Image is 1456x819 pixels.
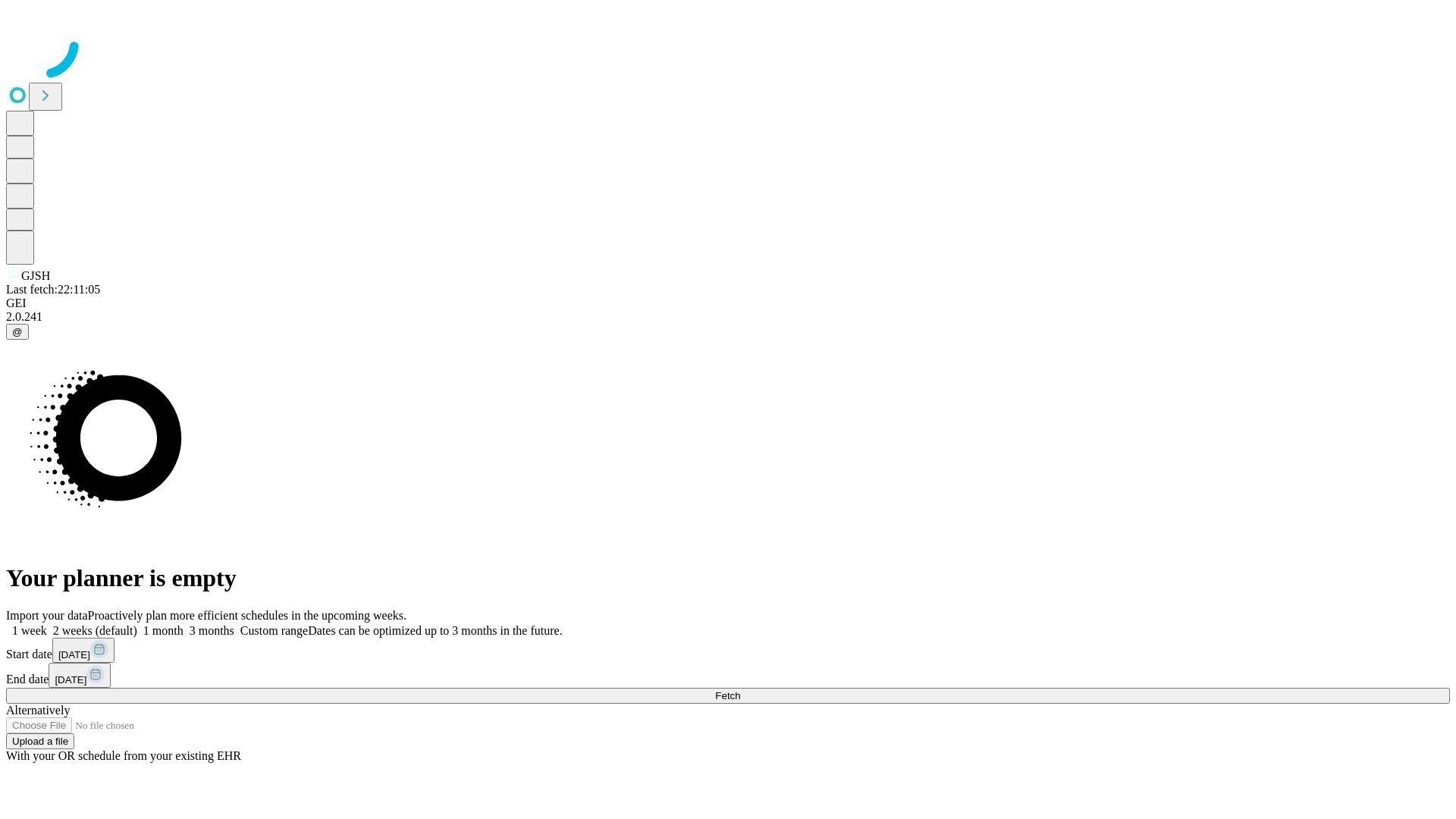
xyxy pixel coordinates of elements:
[6,564,1450,592] h1: Your planner is empty
[6,733,74,749] button: Upload a file
[6,297,1450,310] div: GEI
[6,663,1450,688] div: End date
[49,663,111,688] button: [DATE]
[6,749,241,762] span: With your OR schedule from your existing EHR
[21,269,50,282] span: GJSH
[6,283,100,296] span: Last fetch: 22:11:05
[715,690,740,701] span: Fetch
[6,704,70,717] span: Alternatively
[6,609,88,622] span: Import your data
[12,624,47,637] span: 1 week
[12,326,23,337] span: @
[143,624,184,637] span: 1 month
[58,649,90,661] span: [DATE]
[55,674,86,686] span: [DATE]
[240,624,308,637] span: Custom range
[6,688,1450,704] button: Fetch
[88,609,406,622] span: Proactively plan more efficient schedules in the upcoming weeks.
[52,638,115,663] button: [DATE]
[6,324,29,340] button: @
[53,624,137,637] span: 2 weeks (default)
[308,624,562,637] span: Dates can be optimized up to 3 months in the future.
[6,638,1450,663] div: Start date
[6,310,1450,324] div: 2.0.241
[190,624,234,637] span: 3 months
